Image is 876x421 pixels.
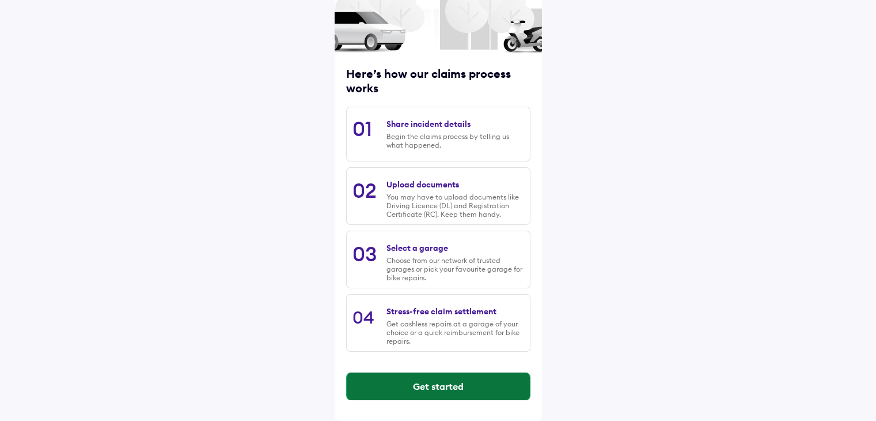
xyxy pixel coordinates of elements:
[386,119,471,129] div: Share incident details
[386,179,459,190] div: Upload documents
[352,116,372,141] div: 01
[386,193,524,219] div: You may have to upload documents like Driving Licence (DL) and Registration Certificate (RC). Kee...
[386,306,496,317] div: Stress-free claim settlement
[335,9,542,54] img: car and scooter
[347,373,530,400] button: Get started
[386,132,524,149] div: Begin the claims process by telling us what happened.
[352,306,374,328] div: 04
[386,319,524,345] div: Get cashless repairs at a garage of your choice or a quick reimbursement for bike repairs.
[352,178,377,203] div: 02
[352,241,377,266] div: 03
[386,256,524,282] div: Choose from our network of trusted garages or pick your favourite garage for bike repairs.
[386,243,448,253] div: Select a garage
